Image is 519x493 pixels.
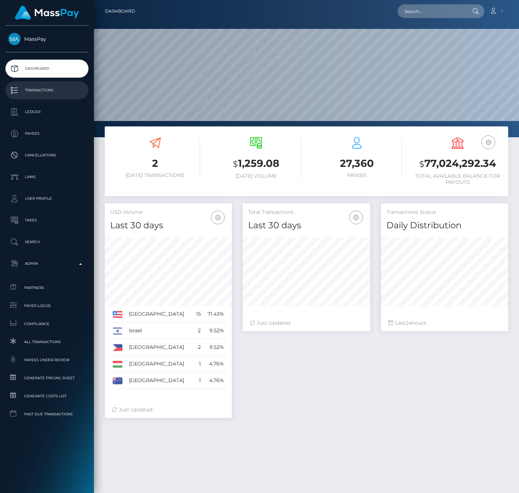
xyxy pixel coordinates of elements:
[8,392,86,400] span: Generate Costs List
[8,237,86,247] p: Search
[250,319,363,327] div: Just Updated
[126,356,193,372] td: [GEOGRAPHIC_DATA]
[203,339,227,356] td: 9.52%
[5,255,88,273] a: Admin
[8,172,86,182] p: Links
[8,63,86,74] p: Dashboard
[8,410,86,418] span: Past Due Transactions
[8,302,86,310] span: Payer Logos
[110,219,226,232] h4: Last 30 days
[386,219,503,232] h4: Daily Distribution
[112,406,225,414] div: Just Updated
[8,85,86,96] p: Transactions
[5,190,88,208] a: User Profile
[203,323,227,339] td: 9.52%
[5,211,88,229] a: Taxes
[8,215,86,226] p: Taxes
[5,233,88,251] a: Search
[5,81,88,99] a: Transactions
[8,320,86,328] span: Compliance
[406,320,412,326] span: 24
[5,36,88,42] span: MassPay
[386,209,503,216] h5: Transactions Status
[312,172,402,178] h6: Payees
[8,33,21,45] img: MassPay
[203,356,227,372] td: 4.76%
[5,334,88,350] a: All Transactions
[5,103,88,121] a: Ledger
[398,4,466,18] input: Search...
[388,319,501,327] div: Last hours
[413,156,503,171] h3: 77,024,292.34
[5,298,88,313] a: Payer Logos
[5,388,88,404] a: Generate Costs List
[419,159,424,169] small: $
[248,219,364,232] h4: Last 30 days
[8,150,86,161] p: Cancellations
[193,372,203,389] td: 1
[248,209,364,216] h5: Total Transactions
[5,125,88,143] a: Payees
[5,352,88,368] a: Payees under Review
[5,316,88,332] a: Compliance
[233,159,238,169] small: $
[8,107,86,117] p: Ledger
[110,209,226,216] h5: USD Volume
[113,344,122,351] img: PH.png
[113,361,122,367] img: HU.png
[126,306,193,323] td: [GEOGRAPHIC_DATA]
[110,172,200,178] h6: [DATE] Transactions
[15,6,79,20] img: MassPay Logo
[126,323,193,339] td: Israel
[113,311,122,317] img: US.png
[8,338,86,346] span: All Transactions
[113,377,122,384] img: AU.png
[211,173,301,179] h6: [DATE] Volume
[126,339,193,356] td: [GEOGRAPHIC_DATA]
[8,258,86,269] p: Admin
[105,4,135,19] a: Dashboard
[193,306,203,323] td: 15
[5,146,88,164] a: Cancellations
[8,284,86,292] span: Partners
[5,406,88,422] a: Past Due Transactions
[126,372,193,389] td: [GEOGRAPHIC_DATA]
[113,328,122,334] img: IL.png
[8,128,86,139] p: Payees
[8,193,86,204] p: User Profile
[193,356,203,372] td: 1
[5,168,88,186] a: Links
[203,372,227,389] td: 4.76%
[193,339,203,356] td: 2
[8,356,86,364] span: Payees under Review
[5,60,88,78] a: Dashboard
[5,280,88,295] a: Partners
[211,156,301,171] h3: 1,259.08
[5,370,88,386] a: Generate Pricing Sheet
[413,173,503,185] h6: Total Available Balance for Payouts
[8,374,86,382] span: Generate Pricing Sheet
[193,323,203,339] td: 2
[203,306,227,323] td: 71.43%
[110,156,200,170] h3: 2
[312,156,402,170] h3: 27,360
